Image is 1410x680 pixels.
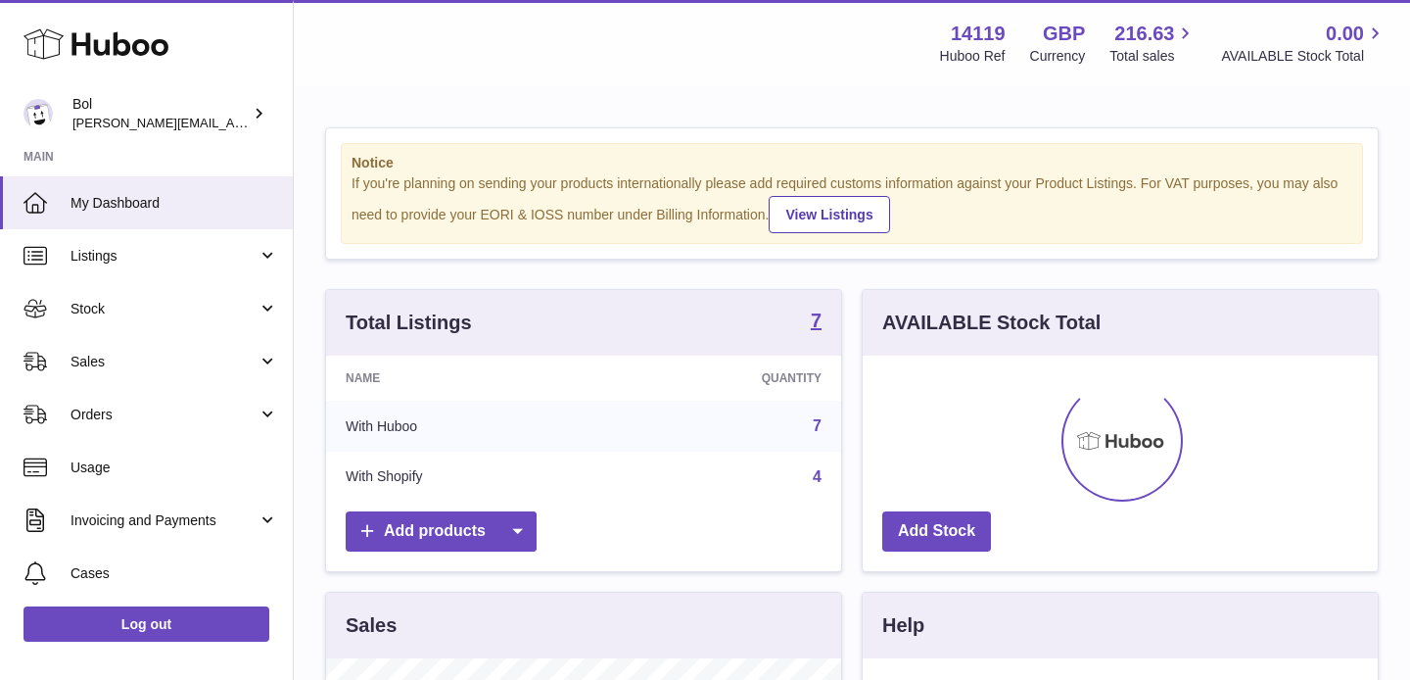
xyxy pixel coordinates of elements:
[1221,47,1386,66] span: AVAILABLE Stock Total
[326,452,604,503] td: With Shopify
[70,511,258,530] span: Invoicing and Payments
[1221,21,1386,66] a: 0.00 AVAILABLE Stock Total
[72,95,249,132] div: Bol
[813,417,822,434] a: 7
[70,564,278,583] span: Cases
[813,468,822,485] a: 4
[70,247,258,266] span: Listings
[346,612,397,639] h3: Sales
[1109,47,1197,66] span: Total sales
[769,196,889,233] a: View Listings
[951,21,1006,47] strong: 14119
[70,406,258,424] span: Orders
[70,353,258,371] span: Sales
[70,300,258,318] span: Stock
[23,607,269,642] a: Log out
[811,311,822,334] a: 7
[23,99,53,128] img: Scott.Sutcliffe@bolfoods.com
[70,459,278,477] span: Usage
[811,311,822,330] strong: 7
[1109,21,1197,66] a: 216.63 Total sales
[604,356,841,401] th: Quantity
[882,612,924,639] h3: Help
[72,115,497,130] span: [PERSON_NAME][EMAIL_ADDRESS][PERSON_NAME][DOMAIN_NAME]
[1326,21,1364,47] span: 0.00
[346,511,537,552] a: Add products
[940,47,1006,66] div: Huboo Ref
[70,194,278,213] span: My Dashboard
[1043,21,1085,47] strong: GBP
[882,310,1101,336] h3: AVAILABLE Stock Total
[352,154,1352,172] strong: Notice
[346,310,472,336] h3: Total Listings
[326,356,604,401] th: Name
[1030,47,1086,66] div: Currency
[352,174,1352,233] div: If you're planning on sending your products internationally please add required customs informati...
[1114,21,1174,47] span: 216.63
[326,401,604,452] td: With Huboo
[882,511,991,552] a: Add Stock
